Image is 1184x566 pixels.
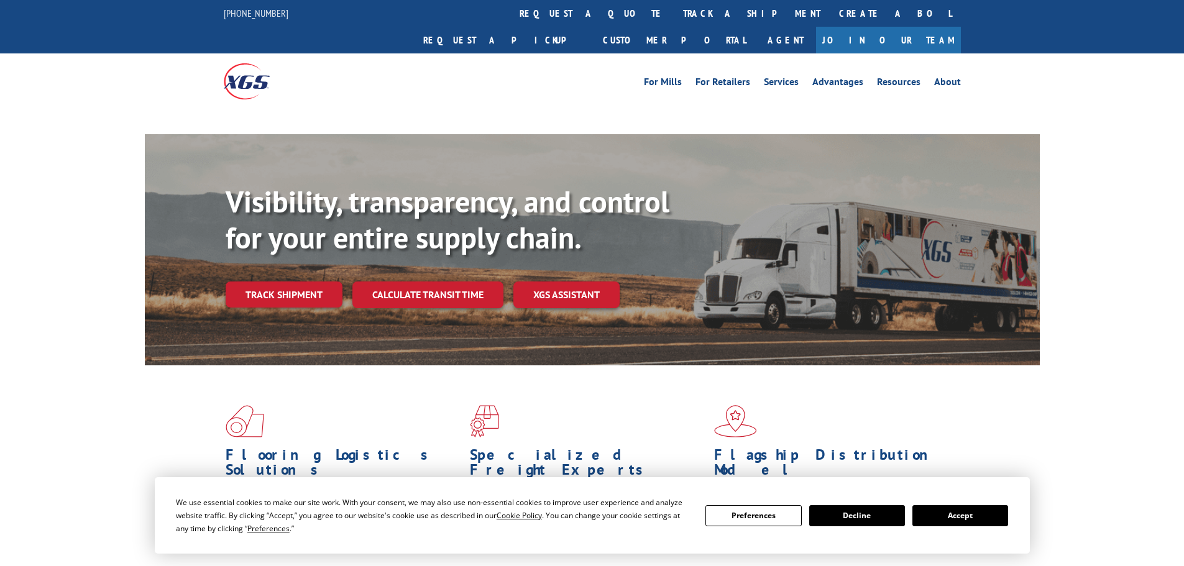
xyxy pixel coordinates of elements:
[934,77,961,91] a: About
[812,77,863,91] a: Advantages
[226,447,461,483] h1: Flooring Logistics Solutions
[513,281,620,308] a: XGS ASSISTANT
[226,405,264,437] img: xgs-icon-total-supply-chain-intelligence-red
[176,496,691,535] div: We use essential cookies to make our site work. With your consent, we may also use non-essential ...
[695,77,750,91] a: For Retailers
[764,77,799,91] a: Services
[226,182,669,257] b: Visibility, transparency, and control for your entire supply chain.
[912,505,1008,526] button: Accept
[497,510,542,521] span: Cookie Policy
[470,405,499,437] img: xgs-icon-focused-on-flooring-red
[714,447,949,483] h1: Flagship Distribution Model
[644,77,682,91] a: For Mills
[755,27,816,53] a: Agent
[247,523,290,534] span: Preferences
[414,27,594,53] a: Request a pickup
[224,7,288,19] a: [PHONE_NUMBER]
[155,477,1030,554] div: Cookie Consent Prompt
[470,447,705,483] h1: Specialized Freight Experts
[705,505,801,526] button: Preferences
[809,505,905,526] button: Decline
[877,77,920,91] a: Resources
[226,281,342,308] a: Track shipment
[594,27,755,53] a: Customer Portal
[352,281,503,308] a: Calculate transit time
[816,27,961,53] a: Join Our Team
[714,405,757,437] img: xgs-icon-flagship-distribution-model-red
